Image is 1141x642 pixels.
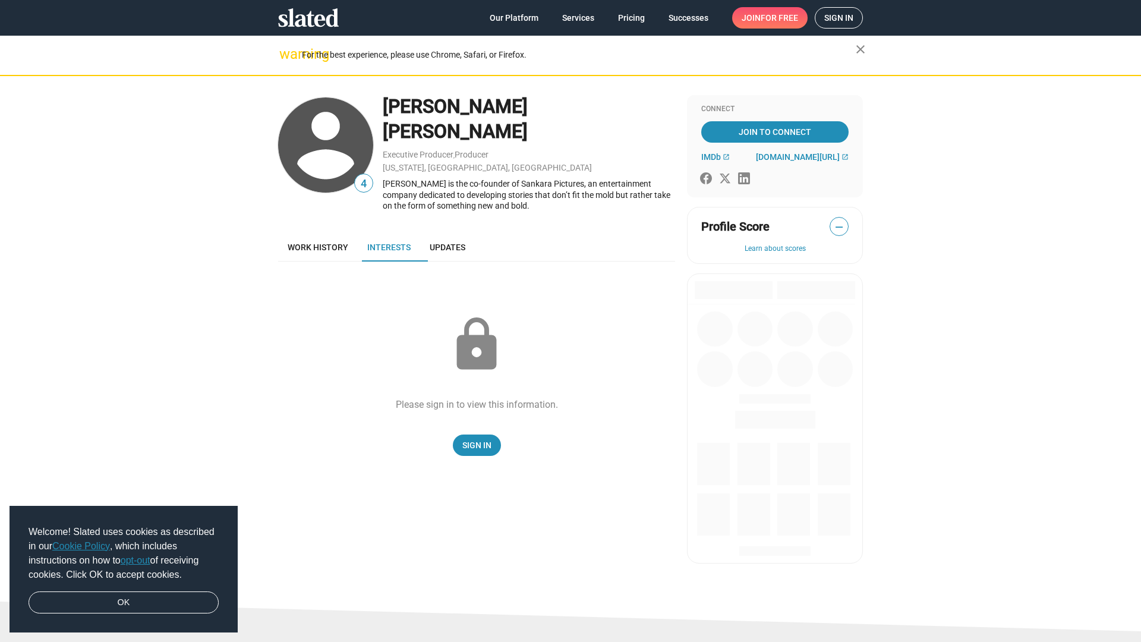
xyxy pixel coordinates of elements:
[383,178,675,212] div: [PERSON_NAME] is the co-founder of Sankara Pictures, an entertainment company dedicated to develo...
[553,7,604,29] a: Services
[29,525,219,582] span: Welcome! Slated uses cookies as described in our , which includes instructions on how to of recei...
[288,243,348,252] span: Work history
[761,7,798,29] span: for free
[462,435,491,456] span: Sign In
[701,219,770,235] span: Profile Score
[723,153,730,160] mat-icon: open_in_new
[358,233,420,262] a: Interests
[52,541,110,551] a: Cookie Policy
[10,506,238,633] div: cookieconsent
[355,176,373,192] span: 4
[396,398,558,411] div: Please sign in to view this information.
[815,7,863,29] a: Sign in
[302,47,856,63] div: For the best experience, please use Chrome, Safari, or Firefox.
[853,42,868,56] mat-icon: close
[618,7,645,29] span: Pricing
[701,244,849,254] button: Learn about scores
[659,7,718,29] a: Successes
[279,47,294,61] mat-icon: warning
[742,7,798,29] span: Join
[824,8,853,28] span: Sign in
[669,7,708,29] span: Successes
[490,7,538,29] span: Our Platform
[701,152,730,162] a: IMDb
[383,163,592,172] a: [US_STATE], [GEOGRAPHIC_DATA], [GEOGRAPHIC_DATA]
[430,243,465,252] span: Updates
[453,152,455,159] span: ,
[609,7,654,29] a: Pricing
[756,152,840,162] span: [DOMAIN_NAME][URL]
[447,315,506,374] mat-icon: lock
[383,150,453,159] a: Executive Producer
[704,121,846,143] span: Join To Connect
[420,233,475,262] a: Updates
[830,219,848,235] span: —
[756,152,849,162] a: [DOMAIN_NAME][URL]
[455,150,488,159] a: Producer
[701,121,849,143] a: Join To Connect
[383,94,675,144] div: [PERSON_NAME] [PERSON_NAME]
[121,555,150,565] a: opt-out
[841,153,849,160] mat-icon: open_in_new
[480,7,548,29] a: Our Platform
[367,243,411,252] span: Interests
[278,233,358,262] a: Work history
[453,435,501,456] a: Sign In
[701,105,849,114] div: Connect
[732,7,808,29] a: Joinfor free
[701,152,721,162] span: IMDb
[29,591,219,614] a: dismiss cookie message
[562,7,594,29] span: Services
